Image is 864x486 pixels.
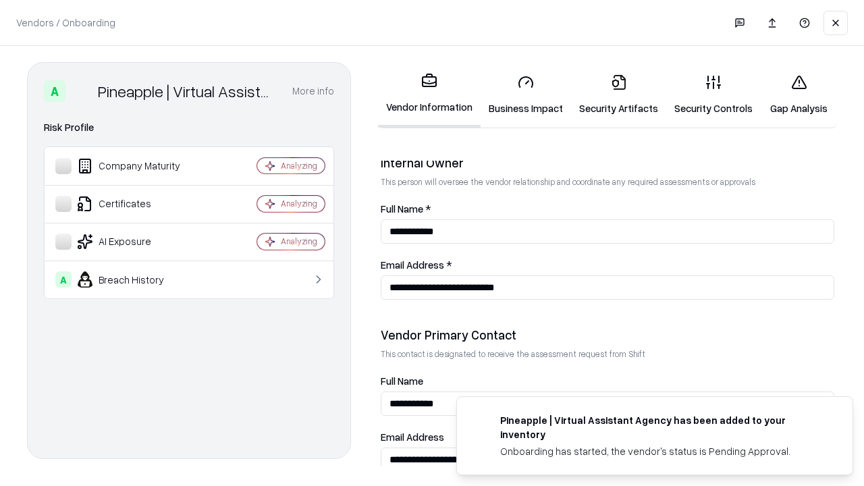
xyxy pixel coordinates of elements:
div: Analyzing [281,160,317,171]
label: Full Name * [381,204,834,214]
div: A [55,271,72,288]
button: More info [292,79,334,103]
p: Vendors / Onboarding [16,16,115,30]
img: Pineapple | Virtual Assistant Agency [71,80,92,102]
div: Onboarding has started, the vendor's status is Pending Approval. [500,444,820,458]
div: Vendor Primary Contact [381,327,834,343]
div: Breach History [55,271,217,288]
a: Security Controls [666,63,761,126]
div: A [44,80,65,102]
div: Certificates [55,196,217,212]
label: Email Address * [381,260,834,270]
div: AI Exposure [55,234,217,250]
label: Full Name [381,376,834,386]
a: Business Impact [481,63,571,126]
a: Gap Analysis [761,63,837,126]
div: Company Maturity [55,158,217,174]
a: Vendor Information [378,62,481,128]
div: Analyzing [281,236,317,247]
p: This person will oversee the vendor relationship and coordinate any required assessments or appro... [381,176,834,188]
div: Analyzing [281,198,317,209]
div: Pineapple | Virtual Assistant Agency [98,80,276,102]
div: Risk Profile [44,119,334,136]
label: Email Address [381,432,834,442]
p: This contact is designated to receive the assessment request from Shift [381,348,834,360]
div: Internal Owner [381,155,834,171]
a: Security Artifacts [571,63,666,126]
div: Pineapple | Virtual Assistant Agency has been added to your inventory [500,413,820,441]
img: trypineapple.com [473,413,489,429]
